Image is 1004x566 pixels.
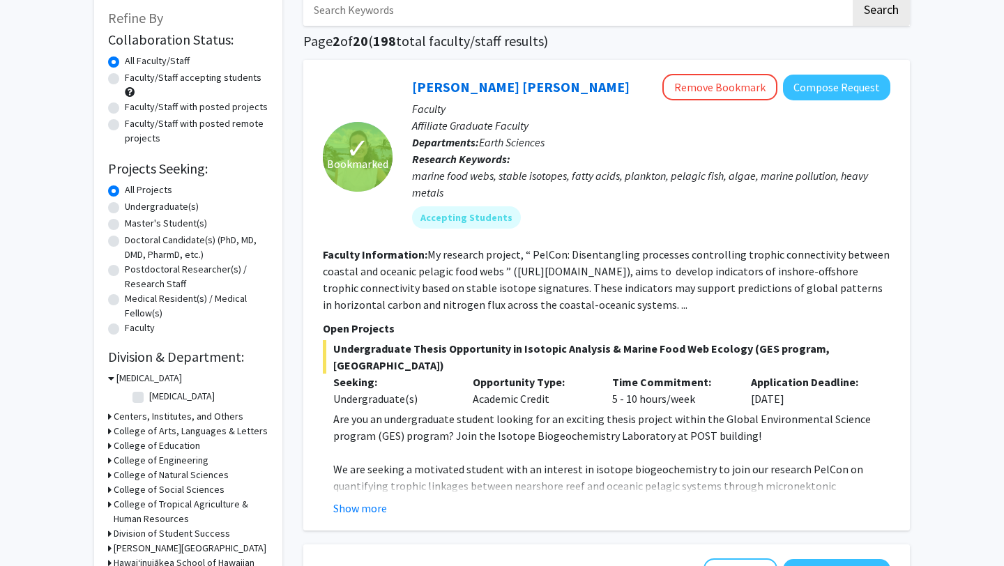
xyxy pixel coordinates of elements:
[473,374,591,390] p: Opportunity Type:
[303,33,910,49] h1: Page of ( total faculty/staff results)
[373,32,396,49] span: 198
[333,411,890,444] p: Are you an undergraduate student looking for an exciting thesis project within the Global Environ...
[125,183,172,197] label: All Projects
[125,100,268,114] label: Faculty/Staff with posted projects
[108,160,268,177] h2: Projects Seeking:
[612,374,731,390] p: Time Commitment:
[114,541,266,556] h3: [PERSON_NAME][GEOGRAPHIC_DATA]
[323,320,890,337] p: Open Projects
[783,75,890,100] button: Compose Request to Rita Garcia Seoane
[333,390,452,407] div: Undergraduate(s)
[412,206,521,229] mat-chip: Accepting Students
[353,32,368,49] span: 20
[125,216,207,231] label: Master's Student(s)
[125,54,190,68] label: All Faculty/Staff
[327,155,388,172] span: Bookmarked
[412,135,479,149] b: Departments:
[125,321,155,335] label: Faculty
[462,374,602,407] div: Academic Credit
[602,374,741,407] div: 5 - 10 hours/week
[108,9,163,26] span: Refine By
[114,409,243,424] h3: Centers, Institutes, and Others
[10,503,59,556] iframe: Chat
[751,374,869,390] p: Application Deadline:
[125,262,268,291] label: Postdoctoral Researcher(s) / Research Staff
[114,497,268,526] h3: College of Tropical Agriculture & Human Resources
[333,461,890,528] p: We are seeking a motivated student with an interest in isotope biogeochemistry to join our resear...
[125,70,261,85] label: Faculty/Staff accepting students
[333,374,452,390] p: Seeking:
[323,247,890,312] fg-read-more: My research project, “ PelCon: Disentangling processes controlling trophic connectivity between c...
[125,291,268,321] label: Medical Resident(s) / Medical Fellow(s)
[412,152,510,166] b: Research Keywords:
[412,100,890,117] p: Faculty
[323,247,427,261] b: Faculty Information:
[323,340,890,374] span: Undergraduate Thesis Opportunity in Isotopic Analysis & Marine Food Web Ecology (GES program, [GE...
[412,78,630,95] a: [PERSON_NAME] [PERSON_NAME]
[114,453,208,468] h3: College of Engineering
[108,31,268,48] h2: Collaboration Status:
[479,135,545,149] span: Earth Sciences
[412,167,890,201] div: marine food webs, stable isotopes, fatty acids, plankton, pelagic fish, algae, marine pollution, ...
[125,199,199,214] label: Undergraduate(s)
[662,74,777,100] button: Remove Bookmark
[114,468,229,482] h3: College of Natural Sciences
[116,371,182,385] h3: [MEDICAL_DATA]
[108,349,268,365] h2: Division & Department:
[333,500,387,517] button: Show more
[149,389,215,404] label: [MEDICAL_DATA]
[114,424,268,438] h3: College of Arts, Languages & Letters
[346,141,370,155] span: ✓
[412,117,890,134] p: Affiliate Graduate Faculty
[740,374,880,407] div: [DATE]
[114,482,225,497] h3: College of Social Sciences
[114,526,230,541] h3: Division of Student Success
[125,233,268,262] label: Doctoral Candidate(s) (PhD, MD, DMD, PharmD, etc.)
[114,438,200,453] h3: College of Education
[333,32,340,49] span: 2
[125,116,268,146] label: Faculty/Staff with posted remote projects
